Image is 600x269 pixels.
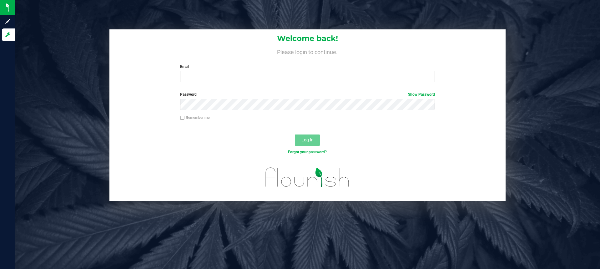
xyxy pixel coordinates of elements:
[180,115,209,120] label: Remember me
[180,92,197,97] span: Password
[5,18,11,24] inline-svg: Sign up
[301,137,314,142] span: Log In
[109,48,506,55] h4: Please login to continue.
[180,64,435,69] label: Email
[109,34,506,43] h1: Welcome back!
[258,161,357,193] img: flourish_logo.svg
[180,116,184,120] input: Remember me
[408,92,435,97] a: Show Password
[5,32,11,38] inline-svg: Log in
[288,150,327,154] a: Forgot your password?
[295,134,320,146] button: Log In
